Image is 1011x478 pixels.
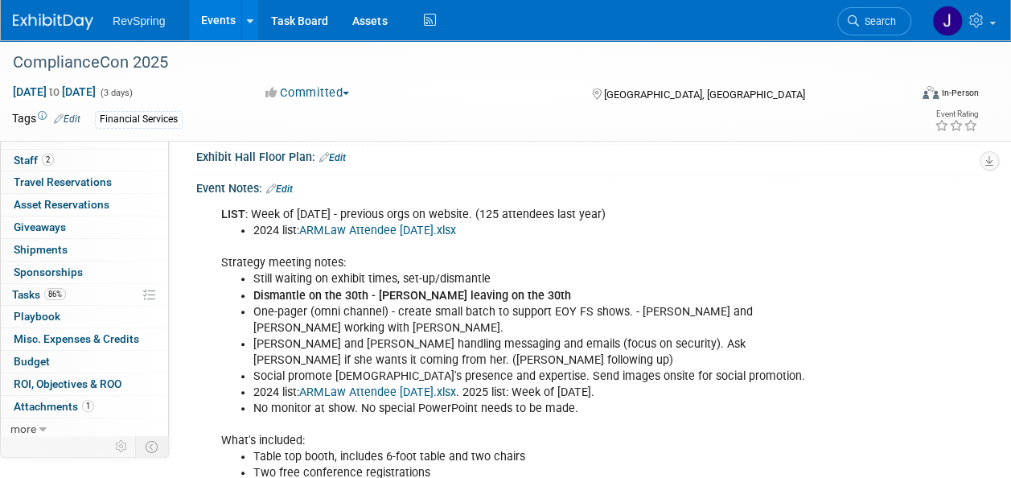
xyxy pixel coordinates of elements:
a: Edit [54,113,80,125]
li: 2024 list: [253,223,814,239]
a: Staff2 [1,150,168,171]
td: Toggle Event Tabs [136,436,169,457]
span: Budget [14,355,50,368]
span: to [47,85,62,98]
span: 1 [82,400,94,412]
span: 2 [42,154,54,166]
a: Budget [1,351,168,373]
li: Still waiting on exhibit times, set-up/dismantle [253,271,814,287]
a: ARMLaw Attendee [DATE].xlsx [299,385,456,399]
span: Booth [14,131,63,144]
span: [DATE] [DATE] [12,84,97,99]
a: Sponsorships [1,262,168,283]
a: ROI, Objectives & ROO [1,373,168,395]
li: One-pager (omni channel) - create small batch to support EOY FS shows. - [PERSON_NAME] and [PERSO... [253,304,814,336]
span: Misc. Expenses & Credits [14,332,139,345]
td: Tags [12,110,80,129]
span: Playbook [14,310,60,323]
a: more [1,418,168,440]
b: LIST [221,208,245,221]
a: Shipments [1,239,168,261]
button: Committed [260,84,355,101]
div: Exhibit Hall Floor Plan: [196,145,979,166]
li: No monitor at show. No special PowerPoint needs to be made. [253,401,814,417]
a: Edit [266,183,293,195]
span: Asset Reservations [14,198,109,211]
img: ExhibitDay [13,14,93,30]
span: ROI, Objectives & ROO [14,377,121,390]
div: Event Format [838,84,979,108]
li: 2024 list: . 2025 list: Week of [DATE]. [253,385,814,401]
b: Dismantle on the 30th - [PERSON_NAME] leaving on the 30th [253,289,571,303]
span: RevSpring [113,14,165,27]
a: ARMLaw Attendee [DATE].xlsx [299,224,456,237]
img: Format-Inperson.png [923,86,939,99]
span: Search [859,15,896,27]
li: Social promote [DEMOGRAPHIC_DATA]'s presence and expertise. Send images onsite for social promotion. [253,369,814,385]
span: Shipments [14,243,68,256]
a: Attachments1 [1,396,168,418]
div: In-Person [941,87,979,99]
div: Financial Services [95,111,183,128]
span: Tasks [12,288,66,301]
div: Event Rating [935,110,978,118]
span: Travel Reservations [14,175,112,188]
span: 86% [44,288,66,300]
img: Jill Mooberry [932,6,963,36]
div: Event Notes: [196,176,979,197]
span: Attachments [14,400,94,413]
span: Giveaways [14,220,66,233]
td: Personalize Event Tab Strip [108,436,136,457]
a: Edit [319,152,346,163]
span: Sponsorships [14,266,83,278]
span: [GEOGRAPHIC_DATA], [GEOGRAPHIC_DATA] [604,89,805,101]
a: Travel Reservations [1,171,168,193]
a: Playbook [1,306,168,328]
div: ComplianceCon 2025 [7,48,896,77]
a: Tasks86% [1,284,168,306]
a: Giveaways [1,216,168,238]
span: Staff [14,154,54,167]
a: Misc. Expenses & Credits [1,328,168,350]
span: (3 days) [99,88,133,98]
li: Table top booth, includes 6-foot table and two chairs [253,449,814,465]
span: more [10,422,36,435]
a: Search [837,7,911,35]
li: [PERSON_NAME] and [PERSON_NAME] handling messaging and emails (focus on security). Ask [PERSON_NA... [253,336,814,369]
a: Asset Reservations [1,194,168,216]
